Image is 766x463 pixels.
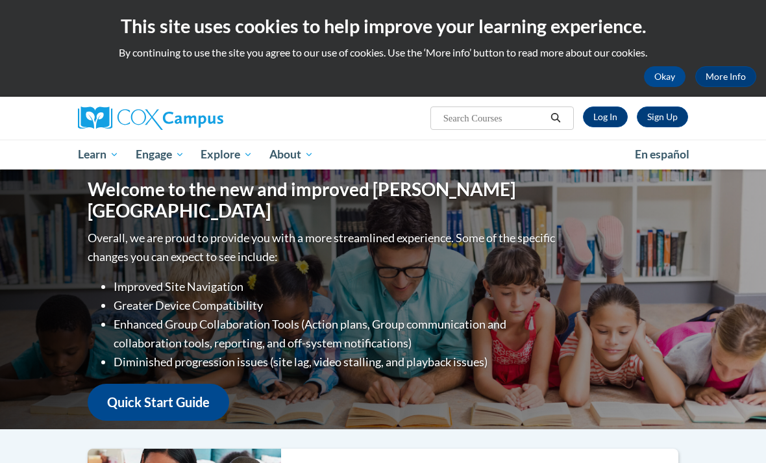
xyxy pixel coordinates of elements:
span: Learn [78,147,119,162]
p: By continuing to use the site you agree to our use of cookies. Use the ‘More info’ button to read... [10,45,756,60]
a: About [261,140,322,169]
img: Cox Campus [78,106,223,130]
h1: Welcome to the new and improved [PERSON_NAME][GEOGRAPHIC_DATA] [88,179,558,222]
span: About [269,147,314,162]
button: Search [546,110,565,126]
a: En español [626,141,698,168]
li: Improved Site Navigation [114,277,558,296]
a: More Info [695,66,756,87]
li: Diminished progression issues (site lag, video stalling, and playback issues) [114,353,558,371]
li: Enhanced Group Collaboration Tools (Action plans, Group communication and collaboration tools, re... [114,315,558,353]
a: Cox Campus [78,106,268,130]
h2: This site uses cookies to help improve your learning experience. [10,13,756,39]
a: Explore [192,140,261,169]
div: Main menu [68,140,698,169]
a: Learn [69,140,127,169]
p: Overall, we are proud to provide you with a more streamlined experience. Some of the specific cha... [88,229,558,266]
input: Search Courses [442,110,546,126]
li: Greater Device Compatibility [114,296,558,315]
a: Engage [127,140,193,169]
button: Okay [644,66,686,87]
span: Engage [136,147,184,162]
span: Explore [201,147,253,162]
span: En español [635,147,689,161]
a: Register [637,106,688,127]
a: Quick Start Guide [88,384,229,421]
a: Log In [583,106,628,127]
